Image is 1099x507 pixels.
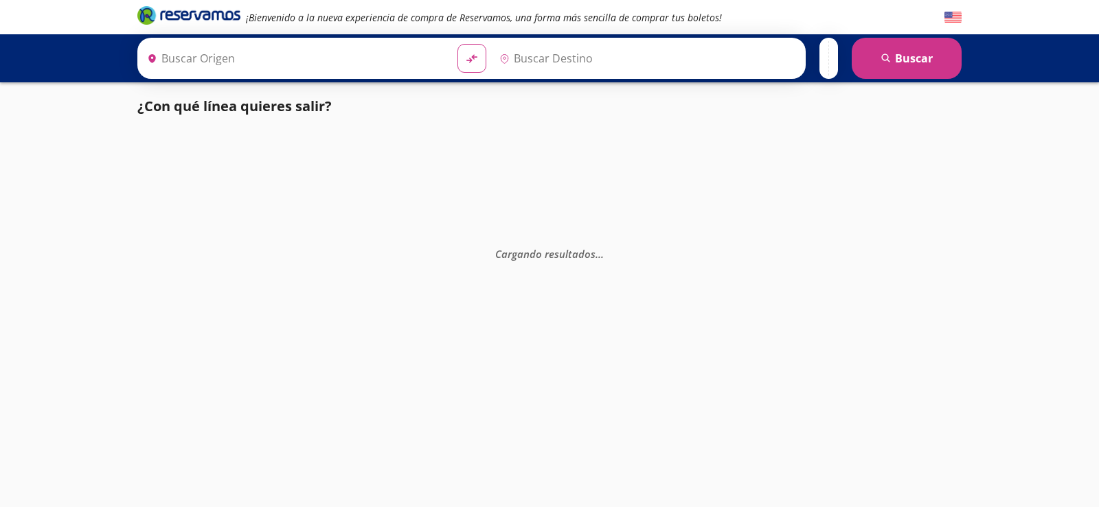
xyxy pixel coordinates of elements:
span: . [598,246,601,260]
input: Buscar Destino [494,41,799,75]
span: . [596,246,598,260]
span: . [601,246,604,260]
p: ¿Con qué línea quieres salir? [137,96,332,117]
em: ¡Bienvenido a la nueva experiencia de compra de Reservamos, una forma más sencilla de comprar tus... [246,11,722,24]
input: Buscar Origen [141,41,446,75]
button: Buscar [852,38,962,79]
button: English [944,9,962,26]
em: Cargando resultados [495,246,604,260]
i: Brand Logo [137,5,240,25]
a: Brand Logo [137,5,240,30]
